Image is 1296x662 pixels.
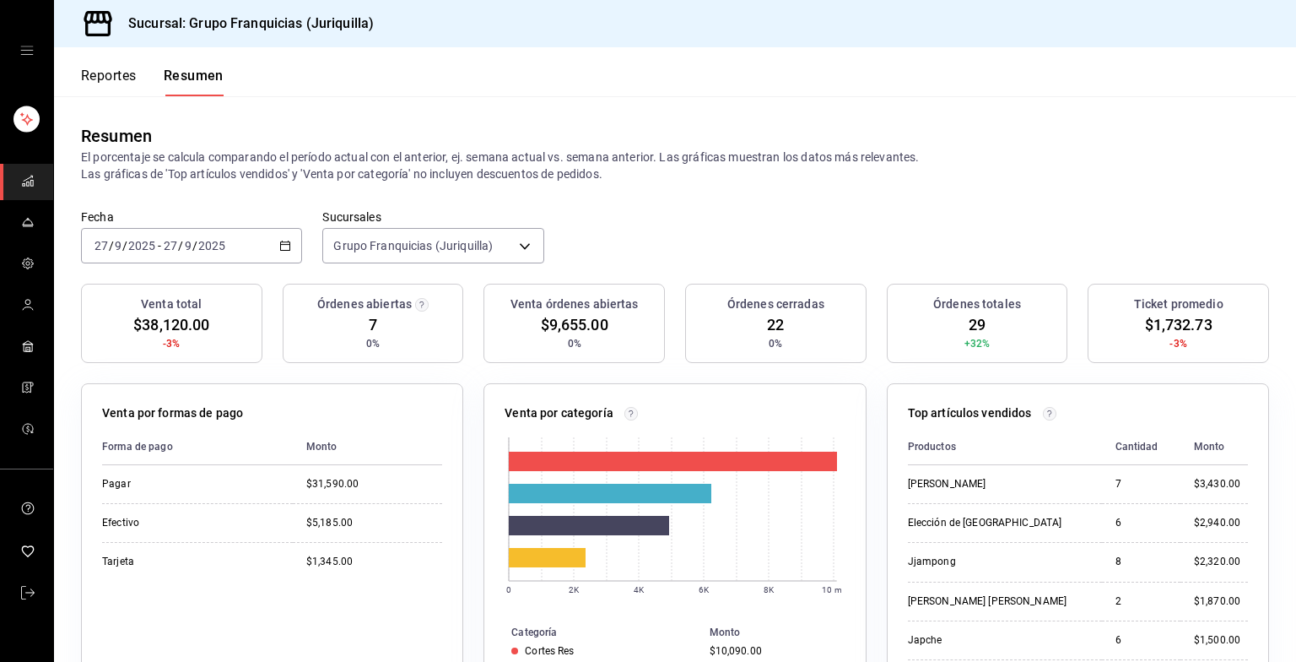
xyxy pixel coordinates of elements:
[369,313,377,336] span: 7
[908,594,1077,609] div: [PERSON_NAME] [PERSON_NAME]
[158,239,161,252] span: -
[114,239,122,252] input: --
[525,645,574,657] div: Cortes Res
[20,44,34,57] button: cajón abierto
[81,68,137,84] font: Reportes
[1115,594,1167,609] div: 2
[1134,296,1223,313] h3: Ticket promedio
[727,296,824,313] h3: Órdenes cerradas
[1102,429,1180,465] th: Cantidad
[102,555,271,569] div: Tarjeta
[1194,594,1248,609] div: $1,870.00
[767,313,784,336] span: 22
[908,516,1077,530] div: Elección de [GEOGRAPHIC_DATA]
[510,296,639,313] h3: Venta órdenes abiertas
[94,239,109,252] input: --
[115,14,374,34] h3: Sucursal: Grupo Franquicias (Juriquilla)
[908,404,1032,422] p: Top artículos vendidos
[306,516,442,530] div: $5,185.00
[102,404,243,422] p: Venta por formas de pago
[908,429,1102,465] th: Productos
[908,633,1077,648] div: Japche
[197,239,226,252] input: ----
[1194,477,1248,491] div: $3,430.00
[178,239,183,252] span: /
[1115,477,1167,491] div: 7
[133,313,209,336] span: $38,120.00
[1169,336,1186,351] span: -3%
[81,211,302,223] label: Fecha
[703,623,866,642] th: Monto
[484,623,702,642] th: Categoría
[81,149,1269,182] p: El porcentaje se calcula comparando el período actual con el anterior, ej. semana actual vs. sema...
[634,585,645,594] text: 4K
[1115,633,1167,648] div: 6
[1115,555,1167,569] div: 8
[568,336,581,351] span: 0%
[102,516,271,530] div: Efectivo
[764,585,775,594] text: 8K
[710,645,839,657] div: $10,090.00
[908,555,1077,569] div: Jjampong
[306,555,442,569] div: $1,345.00
[1194,516,1248,530] div: $2,940.00
[1194,633,1248,648] div: $1,500.00
[366,336,380,351] span: 0%
[822,585,845,594] text: 10 mil
[184,239,192,252] input: --
[163,239,178,252] input: --
[506,585,511,594] text: 0
[969,313,985,336] span: 29
[163,336,180,351] span: -3%
[933,296,1021,313] h3: Órdenes totales
[964,336,991,351] span: +32%
[164,68,224,96] button: Resumen
[1145,313,1212,336] span: $1,732.73
[192,239,197,252] span: /
[505,404,613,422] p: Venta por categoría
[322,211,543,223] label: Sucursales
[317,296,412,313] h3: Órdenes abiertas
[569,585,580,594] text: 2K
[1115,516,1167,530] div: 6
[293,429,442,465] th: Monto
[109,239,114,252] span: /
[102,429,293,465] th: Forma de pago
[122,239,127,252] span: /
[81,123,152,149] div: Resumen
[1180,429,1248,465] th: Monto
[141,296,202,313] h3: Venta total
[306,477,442,491] div: $31,590.00
[541,313,608,336] span: $9,655.00
[102,477,271,491] div: Pagar
[769,336,782,351] span: 0%
[127,239,156,252] input: ----
[1194,555,1248,569] div: $2,320.00
[333,237,493,254] span: Grupo Franquicias (Juriquilla)
[908,477,1077,491] div: [PERSON_NAME]
[81,68,224,96] div: Pestañas de navegación
[699,585,710,594] text: 6K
